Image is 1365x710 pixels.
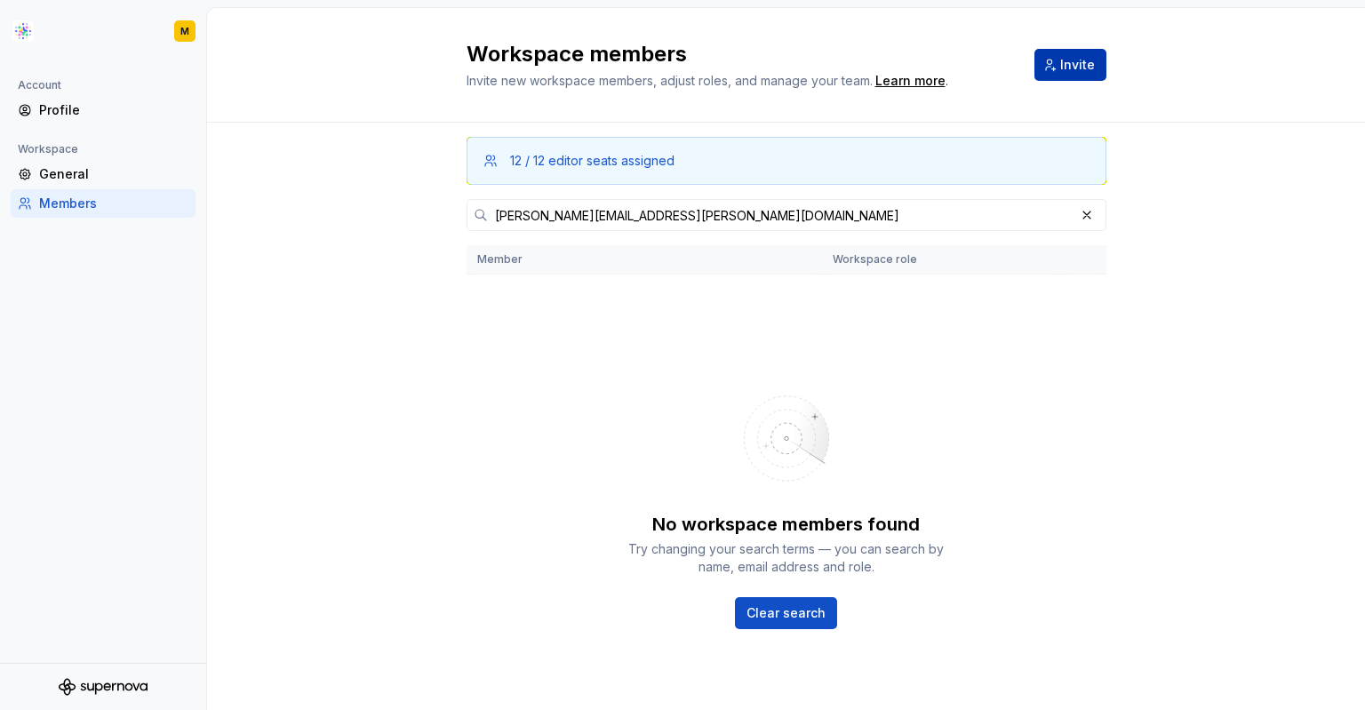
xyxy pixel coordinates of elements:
[11,160,196,188] a: General
[180,24,189,38] div: M
[873,75,948,88] span: .
[12,20,34,42] img: b2369ad3-f38c-46c1-b2a2-f2452fdbdcd2.png
[822,245,1060,275] th: Workspace role
[1034,49,1106,81] button: Invite
[1060,56,1095,74] span: Invite
[627,540,946,576] div: Try changing your search terms — you can search by name, email address and role.
[11,75,68,96] div: Account
[39,165,188,183] div: General
[735,597,837,629] button: Clear search
[467,73,873,88] span: Invite new workspace members, adjust roles, and manage your team.
[467,245,822,275] th: Member
[875,72,946,90] a: Learn more
[652,512,920,537] div: No workspace members found
[746,604,826,622] span: Clear search
[467,40,1013,68] h2: Workspace members
[11,96,196,124] a: Profile
[11,139,85,160] div: Workspace
[488,199,1074,231] input: Search in workspace members...
[4,12,203,51] button: M
[11,189,196,218] a: Members
[39,195,188,212] div: Members
[39,101,188,119] div: Profile
[510,152,675,170] div: 12 / 12 editor seats assigned
[59,678,148,696] svg: Supernova Logo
